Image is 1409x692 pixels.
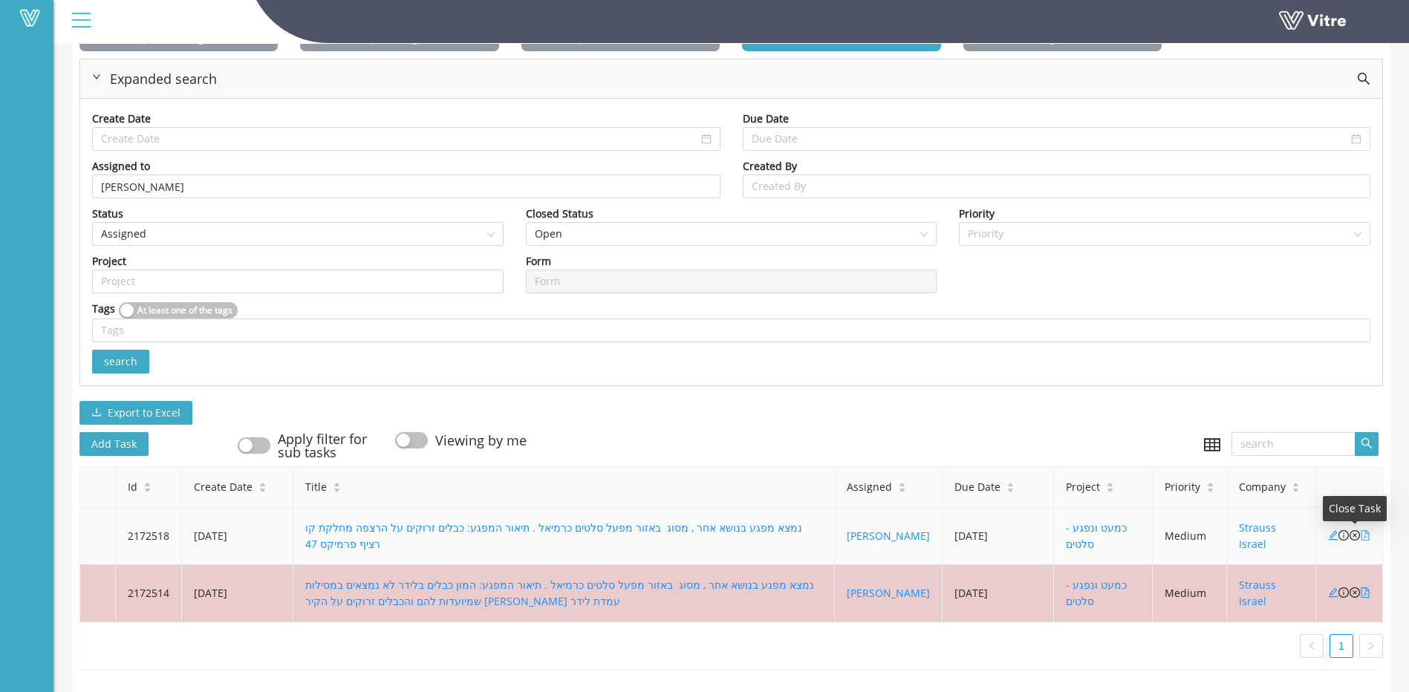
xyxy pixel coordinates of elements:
a: [PERSON_NAME] [847,586,930,600]
span: close-circle [1350,587,1360,598]
span: Export to Excel [108,405,180,421]
span: Create Date [194,479,253,495]
span: edit [1328,587,1338,598]
li: 1 [1330,634,1353,658]
div: Status [92,206,123,222]
span: Assigned [847,479,892,495]
td: [DATE] [943,508,1054,565]
span: search [1361,437,1373,451]
span: caret-down [143,486,152,494]
div: Close Task [1323,496,1387,521]
div: Priority [959,206,995,222]
button: left [1300,634,1324,658]
span: caret-down [898,486,906,494]
div: rightExpanded search [80,59,1382,98]
span: search [104,353,137,370]
span: caret-down [1206,486,1214,494]
a: edit [1328,586,1338,600]
input: Create Date [101,131,698,147]
a: נמצא מפגע בנושא אחר , מסוג באזור מפעל סלטים כרמיאל . תיאור המפגע: כבלים זרוקים על הרצפה מחלקת קו ... [305,520,802,551]
a: file-pdf [1360,529,1370,543]
button: downloadExport to Excel [79,401,192,425]
div: Project [92,253,126,270]
li: Next Page [1359,634,1383,658]
span: caret-up [258,480,267,489]
span: right [1367,642,1376,650]
div: Tags [92,301,115,318]
span: caret-down [1292,486,1300,494]
div: Due Date [743,111,789,127]
span: info-circle [1338,530,1349,541]
a: Strauss Israel [1239,520,1276,551]
span: file-pdf [1360,587,1370,598]
span: Due Date [954,479,1000,495]
span: caret-up [1006,480,1015,489]
a: 1 [1330,635,1353,657]
td: 2172514 [116,565,182,622]
div: Assigned to [92,158,150,174]
div: Create Date [92,111,151,127]
span: file-pdf [1360,530,1370,541]
span: caret-down [1006,486,1015,494]
li: Previous Page [1300,634,1324,658]
span: caret-up [333,480,341,489]
span: table [1204,437,1220,453]
span: caret-up [898,480,906,489]
div: Created By [743,158,797,174]
a: edit [1328,529,1338,543]
input: search [1231,432,1356,456]
span: caret-up [1106,480,1114,489]
button: search [1355,432,1379,456]
span: download [91,407,102,419]
span: Title [305,479,327,495]
span: right [92,72,101,81]
div: Viewing by me [435,434,527,447]
span: caret-up [1206,480,1214,489]
button: right [1359,634,1383,658]
span: caret-up [143,480,152,489]
span: Company [1239,479,1286,495]
td: 2172518 [116,508,182,565]
span: caret-down [258,486,267,494]
td: Medium [1153,508,1227,565]
td: [DATE] [182,565,293,622]
button: search [92,350,149,373]
span: edit [1328,530,1338,541]
td: Medium [1153,565,1227,622]
span: Id [128,479,137,495]
span: info-circle [1338,587,1349,598]
a: file-pdf [1360,586,1370,600]
span: Project [1066,479,1100,495]
td: [DATE] [182,508,293,565]
span: caret-down [1106,486,1114,494]
input: Due Date [752,131,1349,147]
span: left [1307,642,1316,650]
span: Open [535,223,928,245]
span: At least one of the tags [137,302,232,319]
a: [PERSON_NAME] [847,529,930,543]
div: Closed Status [526,206,593,222]
a: Add Task [79,434,163,451]
a: Strauss Israel [1239,578,1276,608]
td: [DATE] [943,565,1054,622]
div: Form [526,253,551,270]
a: כמעט ונפגע - סלטים [1066,578,1127,608]
span: Assigned [101,223,495,245]
span: Priority [1165,479,1200,495]
div: Apply filter for sub tasks [278,432,374,459]
span: Add Task [79,432,149,456]
span: caret-down [333,486,341,494]
span: search [1357,72,1370,85]
span: close-circle [1350,530,1360,541]
a: נמצא מפגע בנושא אחר , מסוג באזור מפעל סלטים כרמיאל . תיאור המפגע: המון כבלים בלידר לא נמצאים במסי... [305,578,814,608]
a: כמעט ונפגע - סלטים [1066,520,1127,551]
span: caret-up [1292,480,1300,489]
